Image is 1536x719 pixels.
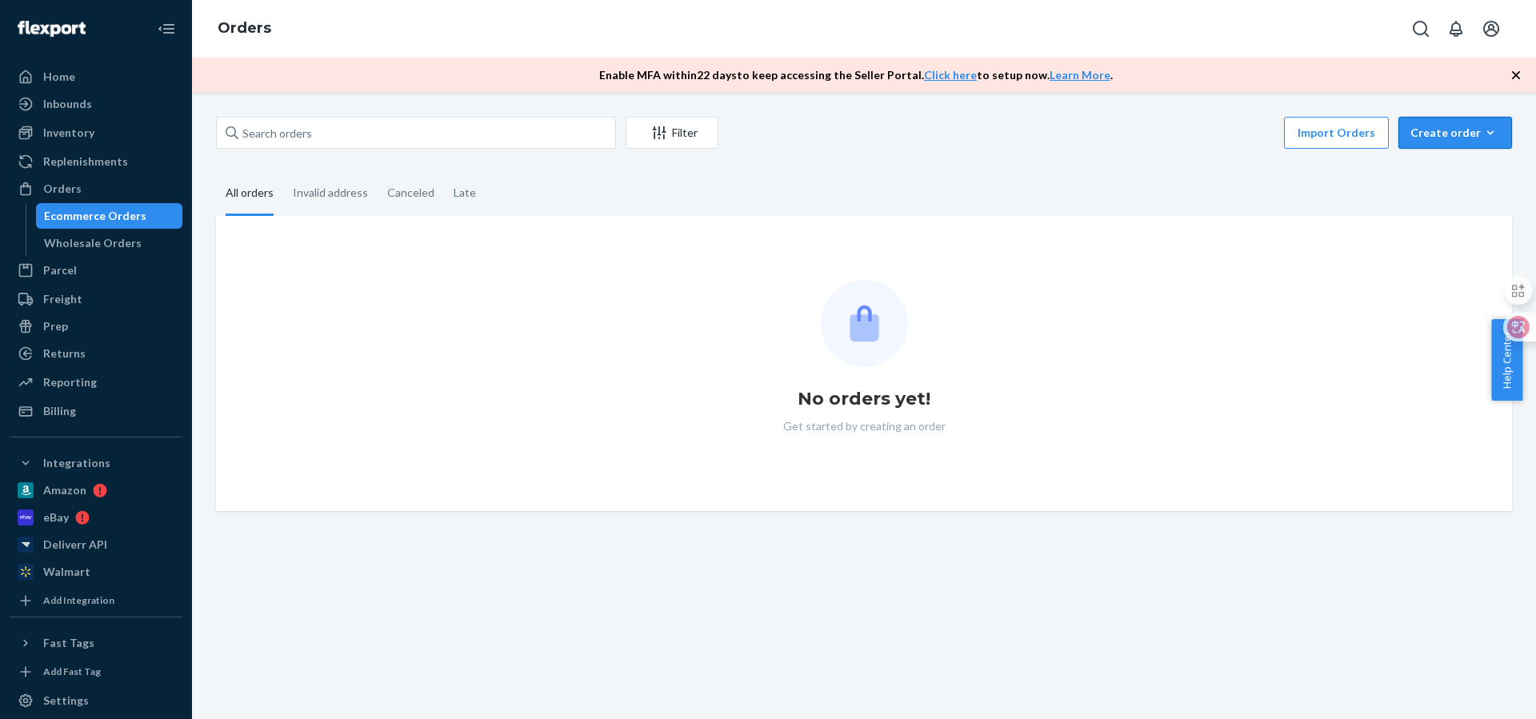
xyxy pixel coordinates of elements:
[454,172,476,214] div: Late
[821,280,908,367] img: Empty list
[10,688,182,713] a: Settings
[293,172,368,214] div: Invalid address
[10,398,182,424] a: Billing
[10,630,182,656] button: Fast Tags
[10,286,182,312] a: Freight
[43,69,75,85] div: Home
[10,505,182,530] a: eBay
[43,96,92,112] div: Inbounds
[216,117,616,149] input: Search orders
[1405,13,1437,45] button: Open Search Box
[10,64,182,90] a: Home
[10,532,182,557] a: Deliverr API
[43,635,94,651] div: Fast Tags
[798,386,930,412] h1: No orders yet!
[783,418,946,434] p: Get started by creating an order
[626,125,718,141] div: Filter
[43,403,76,419] div: Billing
[44,208,146,224] div: Ecommerce Orders
[43,509,69,525] div: eBay
[43,482,86,498] div: Amazon
[924,68,977,82] a: Click here
[43,564,90,580] div: Walmart
[1410,125,1500,141] div: Create order
[599,67,1113,83] p: Enable MFA within 22 days to keep accessing the Seller Portal. to setup now. .
[43,125,94,141] div: Inventory
[44,235,142,251] div: Wholesale Orders
[43,665,101,678] div: Add Fast Tag
[387,172,434,214] div: Canceled
[43,154,128,170] div: Replenishments
[1050,68,1110,82] a: Learn More
[1284,117,1389,149] button: Import Orders
[43,693,89,709] div: Settings
[43,537,107,553] div: Deliverr API
[205,6,284,52] ol: breadcrumbs
[10,559,182,585] a: Walmart
[1440,13,1472,45] button: Open notifications
[43,291,82,307] div: Freight
[18,21,86,37] img: Flexport logo
[10,477,182,503] a: Amazon
[1491,319,1522,401] button: Help Center
[10,91,182,117] a: Inbounds
[10,662,182,681] a: Add Fast Tag
[1398,117,1512,149] button: Create order
[10,120,182,146] a: Inventory
[43,346,86,361] div: Returns
[43,593,114,607] div: Add Integration
[43,262,77,278] div: Parcel
[43,318,68,334] div: Prep
[1475,13,1507,45] button: Open account menu
[218,19,271,37] a: Orders
[150,13,182,45] button: Close Navigation
[10,591,182,610] a: Add Integration
[10,450,182,476] button: Integrations
[43,455,110,471] div: Integrations
[43,181,82,197] div: Orders
[10,314,182,339] a: Prep
[43,374,97,390] div: Reporting
[36,203,183,229] a: Ecommerce Orders
[10,149,182,174] a: Replenishments
[10,369,182,395] a: Reporting
[226,172,274,216] div: All orders
[10,176,182,202] a: Orders
[36,230,183,256] a: Wholesale Orders
[10,341,182,366] a: Returns
[10,258,182,283] a: Parcel
[626,117,718,149] button: Filter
